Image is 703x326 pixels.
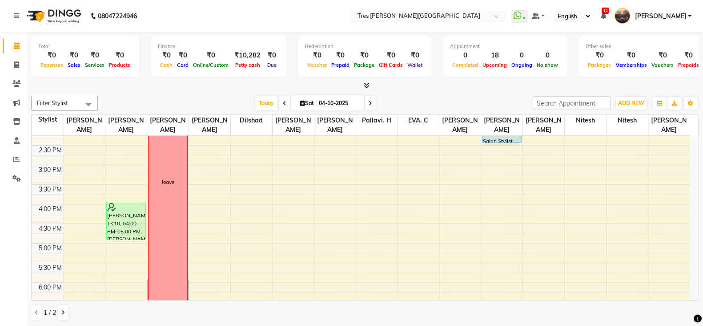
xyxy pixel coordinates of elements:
span: [PERSON_NAME] [635,12,686,21]
div: 4:00 PM [37,204,64,214]
input: Search Appointment [533,96,611,110]
div: 3:00 PM [37,165,64,175]
img: logo [23,4,84,29]
span: Pallavi. H [356,115,398,126]
span: Wallet [405,62,425,68]
div: ₹0 [83,50,107,61]
span: Nitesh [607,115,648,126]
div: ₹0 [329,50,352,61]
div: 3:30 PM [37,185,64,194]
span: [PERSON_NAME] [147,115,189,135]
span: Petty cash [233,62,262,68]
span: Products [107,62,133,68]
div: ₹0 [676,50,701,61]
div: Appointment [450,43,560,50]
span: ADD NEW [618,100,644,106]
div: ₹0 [191,50,231,61]
span: Nitesh [565,115,606,126]
div: 4:30 PM [37,224,64,233]
a: 12 [600,12,606,20]
div: ₹0 [586,50,613,61]
span: Due [265,62,279,68]
div: ₹0 [352,50,377,61]
div: 0 [509,50,534,61]
span: Online/Custom [191,62,231,68]
div: ₹0 [305,50,329,61]
span: [PERSON_NAME] [648,115,690,135]
span: Sales [65,62,83,68]
span: Expenses [38,62,65,68]
span: Prepaid [329,62,352,68]
span: Memberships [613,62,649,68]
span: [PERSON_NAME] [523,115,564,135]
div: [PERSON_NAME], TK10, 04:00 PM-05:00 PM, [PERSON_NAME] - Classic Shave [107,202,145,240]
div: 5:00 PM [37,244,64,253]
span: Packages [586,62,613,68]
div: ₹0 [377,50,405,61]
span: EVA. C [398,115,439,126]
div: ₹0 [405,50,425,61]
span: Today [255,96,277,110]
span: [PERSON_NAME] [64,115,105,135]
div: Total [38,43,133,50]
div: ₹0 [107,50,133,61]
img: Meghana Kering [615,8,630,24]
span: Voucher [305,62,329,68]
span: 1 / 2 [44,308,56,318]
span: [PERSON_NAME] [314,115,356,135]
span: Dilshad [231,115,272,126]
span: [PERSON_NAME] [273,115,314,135]
div: ₹0 [613,50,649,61]
button: ADD NEW [616,97,647,110]
div: ₹10,282 [231,50,264,61]
div: ₹0 [264,50,280,61]
div: Stylist [32,115,64,124]
span: Services [83,62,107,68]
div: 2:30 PM [37,146,64,155]
div: ₹0 [38,50,65,61]
span: [PERSON_NAME] [189,115,230,135]
span: Ongoing [509,62,534,68]
div: ₹0 [65,50,83,61]
div: 5:30 PM [37,263,64,273]
div: ₹0 [158,50,175,61]
span: Completed [450,62,480,68]
div: 0 [534,50,560,61]
span: No show [534,62,560,68]
span: Prepaids [676,62,701,68]
span: Upcoming [480,62,509,68]
div: Redemption [305,43,425,50]
span: 12 [602,8,609,14]
span: Cash [158,62,175,68]
div: 18 [480,50,509,61]
span: Card [175,62,191,68]
div: 0 [450,50,480,61]
span: Sat [298,100,316,106]
span: Package [352,62,377,68]
div: ₹0 [175,50,191,61]
b: 08047224946 [98,4,137,29]
span: Filter Stylist [37,99,68,106]
div: leave [161,178,174,186]
span: Gift Cards [377,62,405,68]
div: Finance [158,43,280,50]
div: ₹0 [649,50,676,61]
span: [PERSON_NAME] [105,115,147,135]
input: 2025-10-04 [316,97,361,110]
span: [PERSON_NAME] [439,115,481,135]
span: Vouchers [649,62,676,68]
span: [PERSON_NAME] [481,115,522,135]
div: 6:00 PM [37,283,64,292]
